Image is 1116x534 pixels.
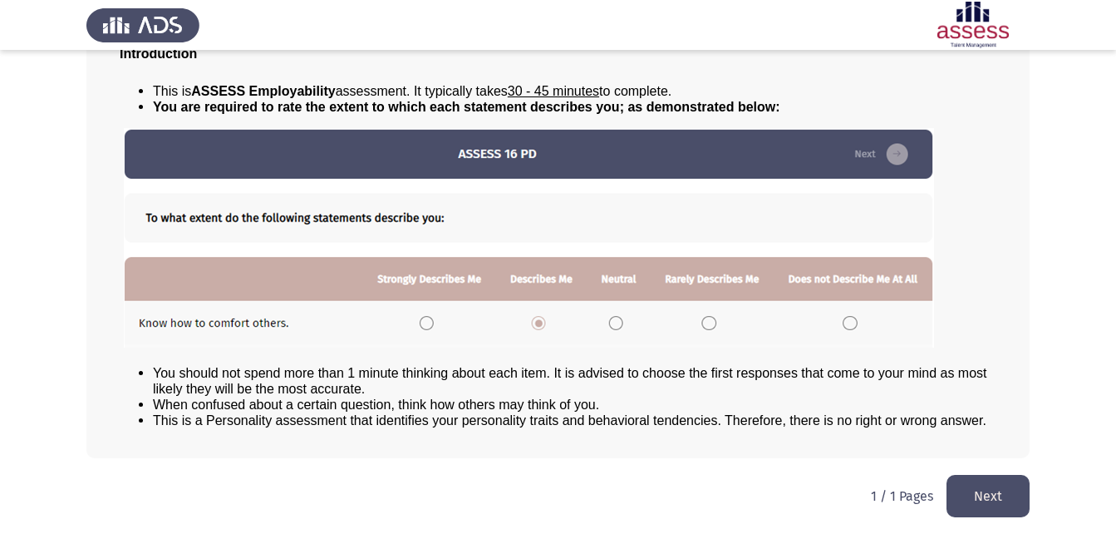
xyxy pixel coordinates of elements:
span: You should not spend more than 1 minute thinking about each item. It is advised to choose the fir... [153,366,987,396]
img: Assessment logo of ASSESS Employability - EBI [917,2,1030,48]
span: This is a Personality assessment that identifies your personality traits and behavioral tendencie... [153,413,986,428]
button: load next page [946,475,1030,517]
span: Introduction [120,47,197,61]
u: 30 - 45 minutes [508,84,599,98]
span: This is assessment. It typically takes to complete. [153,84,671,98]
p: 1 / 1 Pages [871,488,933,504]
span: You are required to rate the extent to which each statement describes you; as demonstrated below: [153,100,780,114]
span: When confused about a certain question, think how others may think of you. [153,398,599,412]
img: Assess Talent Management logo [86,2,199,48]
b: ASSESS Employability [191,84,335,98]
